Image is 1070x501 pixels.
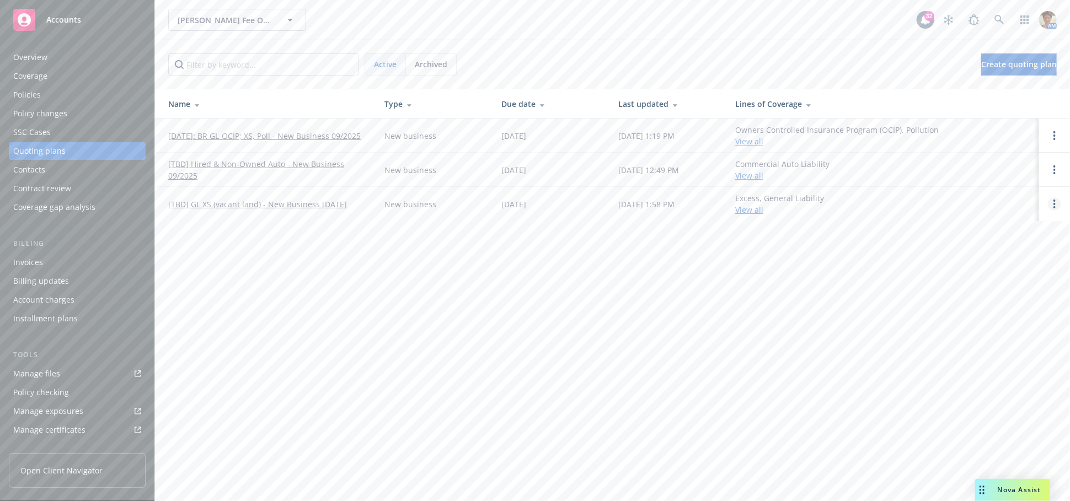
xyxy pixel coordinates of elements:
div: [DATE] [501,198,526,210]
a: Report a Bug [963,9,985,31]
div: [DATE] 1:58 PM [618,198,675,210]
div: Contract review [13,180,71,197]
a: [DATE]: BR GL-OCIP; XS, Poll - New Business 09/2025 [168,130,361,142]
div: Drag to move [975,479,989,501]
div: 32 [924,11,934,21]
button: [PERSON_NAME] Fee Owner LLC, Westside Contractors, Inc. & [PERSON_NAME] Development [168,9,306,31]
div: New business [384,198,436,210]
span: Open Client Navigator [20,465,103,476]
a: Invoices [9,254,146,271]
a: Installment plans [9,310,146,327]
a: View all [735,204,763,215]
a: Policies [9,86,146,104]
a: SSC Cases [9,123,146,141]
div: Coverage gap analysis [13,198,95,216]
span: Active [374,58,397,70]
a: Stop snowing [938,9,960,31]
span: Create quoting plan [981,59,1057,69]
a: Account charges [9,291,146,309]
a: Billing updates [9,272,146,290]
a: View all [735,170,763,181]
a: Coverage gap analysis [9,198,146,216]
div: Billing [9,238,146,249]
img: photo [1039,11,1057,29]
a: [TBD] Hired & Non-Owned Auto - New Business 09/2025 [168,158,367,181]
div: Policy checking [13,384,69,401]
div: Commercial Auto Liability [735,158,830,181]
a: Manage files [9,365,146,383]
a: Quoting plans [9,142,146,160]
a: Contacts [9,161,146,179]
a: Contract review [9,180,146,197]
a: Manage certificates [9,421,146,439]
a: Overview [9,49,146,66]
a: Policy checking [9,384,146,401]
span: Accounts [46,15,81,24]
input: Filter by keyword... [168,53,359,76]
div: [DATE] [501,164,526,176]
div: Account charges [13,291,74,309]
div: Manage exposures [13,402,83,420]
a: Open options [1048,197,1061,211]
div: Billing updates [13,272,69,290]
div: Tools [9,349,146,360]
a: Manage exposures [9,402,146,420]
a: Switch app [1014,9,1036,31]
div: Overview [13,49,47,66]
div: Last updated [618,98,718,110]
a: Policy changes [9,105,146,122]
a: View all [735,136,763,147]
div: Coverage [13,67,47,85]
div: Manage certificates [13,421,85,439]
div: [DATE] 1:19 PM [618,130,675,142]
div: Manage claims [13,440,69,457]
a: Search [988,9,1010,31]
div: Policy changes [13,105,67,122]
div: New business [384,164,436,176]
a: Create quoting plan [981,53,1057,76]
div: Lines of Coverage [735,98,1030,110]
div: Due date [501,98,601,110]
div: SSC Cases [13,123,51,141]
div: Excess, General Liability [735,192,824,216]
a: Open options [1048,129,1061,142]
div: Invoices [13,254,43,271]
div: Name [168,98,367,110]
a: [TBD] GL XS (vacant land) - New Business [DATE] [168,198,347,210]
a: Coverage [9,67,146,85]
div: Quoting plans [13,142,66,160]
button: Nova Assist [975,479,1050,501]
span: Archived [415,58,447,70]
div: Manage files [13,365,60,383]
span: [PERSON_NAME] Fee Owner LLC, Westside Contractors, Inc. & [PERSON_NAME] Development [178,14,273,26]
a: Accounts [9,4,146,35]
div: Policies [13,86,41,104]
span: Nova Assist [998,485,1041,494]
div: Installment plans [13,310,78,327]
a: Open options [1048,163,1061,176]
div: Type [384,98,484,110]
div: [DATE] 12:49 PM [618,164,679,176]
div: [DATE] [501,130,526,142]
a: Manage claims [9,440,146,457]
div: New business [384,130,436,142]
div: Contacts [13,161,45,179]
div: Owners Controlled Insurance Program (OCIP), Pollution [735,124,939,147]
